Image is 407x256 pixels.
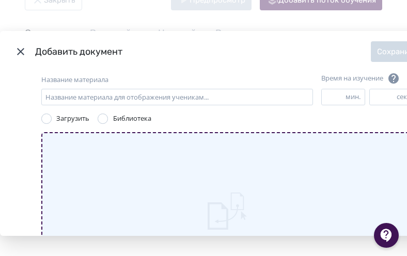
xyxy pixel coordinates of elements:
[41,75,108,85] label: Название материала
[56,114,89,124] div: Загрузить
[113,114,151,124] div: Библиотека
[35,45,371,59] div: Добавить документ
[321,72,400,85] div: Время на изучение
[346,92,365,102] div: мин.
